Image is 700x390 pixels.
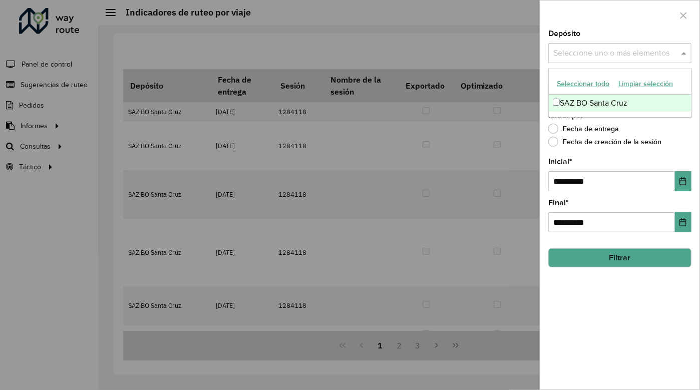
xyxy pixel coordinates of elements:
[552,76,614,92] button: Seleccionar todo
[675,171,691,191] button: Choose Date
[548,124,619,134] label: Fecha de entrega
[548,68,691,118] ng-dropdown-panel: Options list
[548,248,691,267] button: Filtrar
[548,137,661,147] label: Fecha de creación de la sesión
[548,156,572,168] label: Inicial
[675,212,691,232] button: Choose Date
[614,76,677,92] button: Limpiar selección
[548,197,569,209] label: Final
[548,28,580,40] label: Depósito
[549,95,691,112] div: SAZ BO Santa Cruz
